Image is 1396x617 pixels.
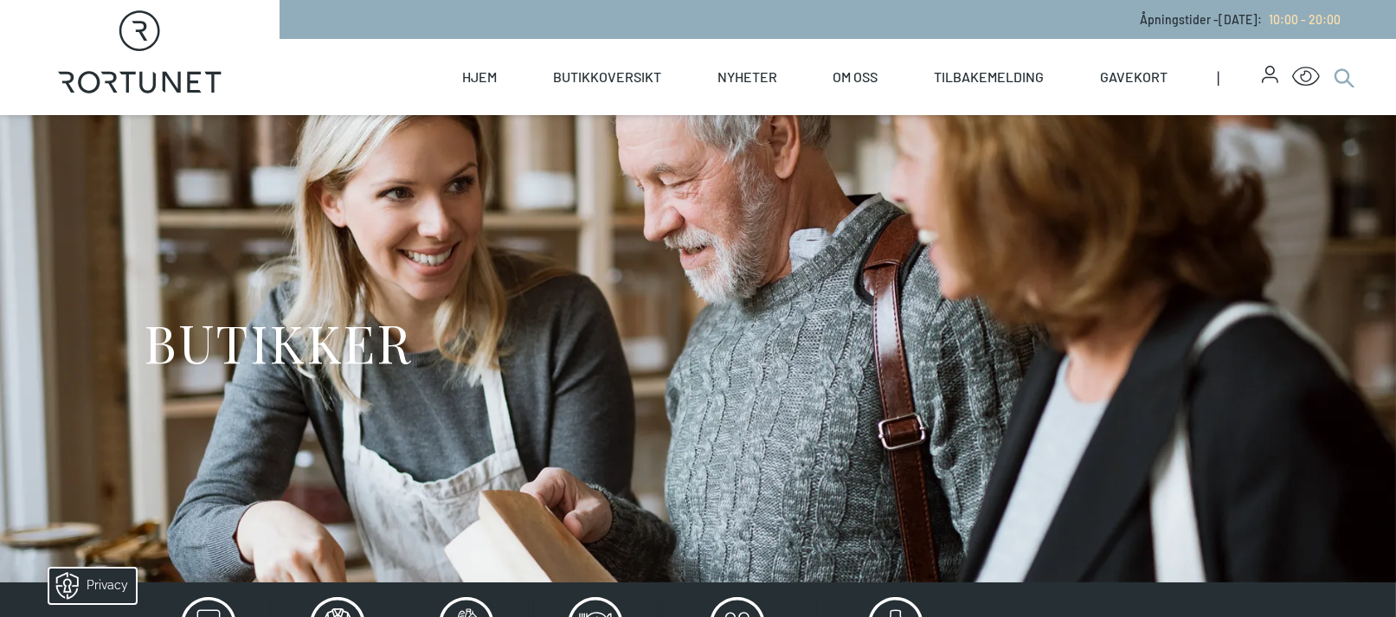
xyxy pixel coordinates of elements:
[934,39,1044,115] a: Tilbakemelding
[17,562,158,608] iframe: Manage Preferences
[1100,39,1168,115] a: Gavekort
[553,39,661,115] a: Butikkoversikt
[1269,12,1341,27] span: 10:00 - 20:00
[1262,12,1341,27] a: 10:00 - 20:00
[1292,63,1320,91] button: Open Accessibility Menu
[462,39,497,115] a: Hjem
[1217,39,1262,115] span: |
[1140,10,1341,29] p: Åpningstider - [DATE] :
[717,39,777,115] a: Nyheter
[833,39,878,115] a: Om oss
[145,310,412,375] h1: BUTIKKER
